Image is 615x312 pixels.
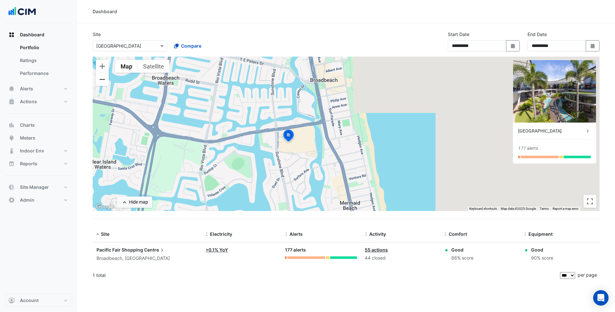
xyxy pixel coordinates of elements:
[138,60,170,73] button: Show satellite imagery
[15,67,72,80] a: Performance
[8,86,15,92] app-icon: Alerts
[117,197,152,208] button: Hide map
[206,247,228,252] a: +0.1% YoY
[5,157,72,170] button: Reports
[96,247,143,252] span: Pacific Fair Shopping
[8,184,15,190] app-icon: Site Manager
[528,231,553,237] span: Equipment
[365,247,388,252] a: 55 actions
[531,254,553,262] div: 90% score
[5,28,72,41] button: Dashboard
[20,161,37,167] span: Reports
[5,41,72,82] div: Dashboard
[8,98,15,105] app-icon: Actions
[469,206,497,211] button: Keyboard shortcuts
[448,31,469,38] label: Start Date
[144,246,165,253] span: Centre
[96,73,109,86] button: Zoom out
[5,132,72,144] button: Meters
[528,31,547,38] label: End Date
[170,40,206,51] button: Compare
[369,231,386,237] span: Activity
[20,122,35,128] span: Charts
[181,42,201,49] span: Compare
[5,294,72,307] button: Account
[20,135,35,141] span: Meters
[449,231,467,237] span: Comfort
[5,194,72,206] button: Admin
[8,148,15,154] app-icon: Indoor Env
[93,31,101,38] label: Site
[94,203,115,211] a: Open this area in Google Maps (opens a new window)
[8,5,37,18] img: Company Logo
[20,148,44,154] span: Indoor Env
[5,181,72,194] button: Site Manager
[101,231,109,237] span: Site
[20,98,37,105] span: Actions
[451,254,473,262] div: 86% score
[285,246,357,254] div: 177 alerts
[96,60,109,73] button: Zoom in
[8,122,15,128] app-icon: Charts
[518,128,584,134] div: [GEOGRAPHIC_DATA]
[94,203,115,211] img: Google
[518,145,538,152] div: 177 alerts
[8,197,15,203] app-icon: Admin
[540,207,549,210] a: Terms (opens in new tab)
[8,32,15,38] app-icon: Dashboard
[20,297,39,304] span: Account
[115,60,138,73] button: Show street map
[5,119,72,132] button: Charts
[501,207,536,210] span: Map data ©2025 Google
[210,231,232,237] span: Electricity
[553,207,578,210] a: Report a map error
[5,82,72,95] button: Alerts
[96,255,198,262] div: Broadbeach, [GEOGRAPHIC_DATA]
[289,231,303,237] span: Alerts
[510,43,516,49] fa-icon: Select Date
[15,54,72,67] a: Ratings
[365,254,436,262] div: 44 closed
[15,41,72,54] a: Portfolio
[451,246,473,253] div: Good
[20,197,34,203] span: Admin
[513,60,596,123] img: Pacific Fair Shopping Centre
[93,267,559,283] div: 1 total
[8,135,15,141] app-icon: Meters
[5,95,72,108] button: Actions
[20,32,44,38] span: Dashboard
[578,272,597,278] span: per page
[593,290,609,306] div: Open Intercom Messenger
[281,129,296,144] img: site-pin-selected.svg
[8,161,15,167] app-icon: Reports
[20,86,33,92] span: Alerts
[129,199,148,206] div: Hide map
[5,144,72,157] button: Indoor Env
[531,246,553,253] div: Good
[583,195,596,208] button: Toggle fullscreen view
[590,43,596,49] fa-icon: Select Date
[93,8,117,15] div: Dashboard
[20,184,49,190] span: Site Manager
